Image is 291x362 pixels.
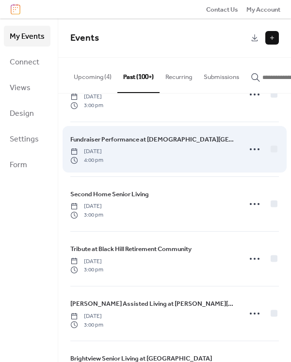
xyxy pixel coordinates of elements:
[70,312,103,321] span: [DATE]
[70,244,192,254] span: Tribute at Black Hill Retirement Community
[70,189,149,200] a: Second Home Senior Living
[160,58,198,92] button: Recurring
[70,29,99,47] span: Events
[11,4,20,15] img: logo
[70,244,192,254] a: Tribute at Black Hill Retirement Community
[4,26,50,47] a: My Events
[10,132,39,147] span: Settings
[10,106,34,121] span: Design
[246,5,280,15] span: My Account
[4,154,50,175] a: Form
[206,5,238,15] span: Contact Us
[246,4,280,14] a: My Account
[70,156,103,165] span: 4:00 pm
[10,55,39,70] span: Connect
[10,157,27,173] span: Form
[70,101,103,110] span: 3:00 pm
[70,257,103,266] span: [DATE]
[70,93,103,101] span: [DATE]
[70,211,103,220] span: 3:00 pm
[206,4,238,14] a: Contact Us
[70,266,103,274] span: 3:00 pm
[10,29,45,44] span: My Events
[70,202,103,211] span: [DATE]
[4,128,50,149] a: Settings
[70,299,235,309] a: [PERSON_NAME] Assisted Living at [PERSON_NAME][GEOGRAPHIC_DATA][DEMOGRAPHIC_DATA]
[117,58,160,93] button: Past (100+)
[10,80,31,95] span: Views
[4,77,50,98] a: Views
[70,135,235,144] span: Fundraiser Performance at [DEMOGRAPHIC_DATA][GEOGRAPHIC_DATA] at [PERSON_NAME]
[68,58,117,92] button: Upcoming (4)
[70,189,149,199] span: Second Home Senior Living
[4,51,50,72] a: Connect
[70,147,103,156] span: [DATE]
[4,103,50,124] a: Design
[70,321,103,330] span: 3:00 pm
[198,58,245,92] button: Submissions
[70,134,235,145] a: Fundraiser Performance at [DEMOGRAPHIC_DATA][GEOGRAPHIC_DATA] at [PERSON_NAME]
